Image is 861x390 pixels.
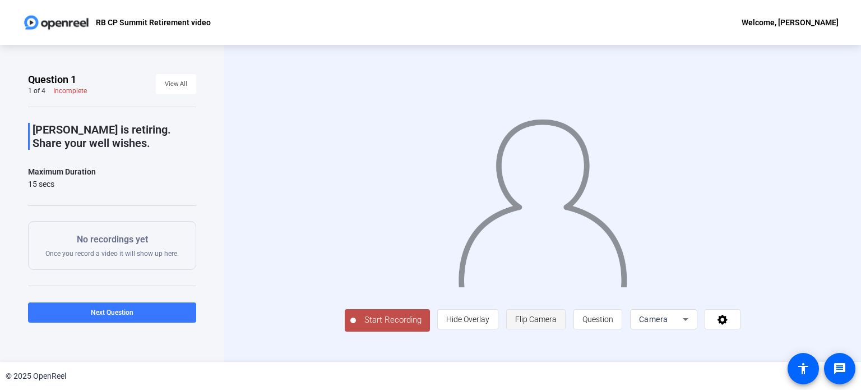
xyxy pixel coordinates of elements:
button: Next Question [28,302,196,323]
button: Hide Overlay [437,309,498,329]
div: © 2025 OpenReel [6,370,66,382]
mat-icon: message [833,362,846,375]
button: View All [156,74,196,94]
button: Flip Camera [506,309,566,329]
img: overlay [457,109,628,287]
span: Camera [639,315,668,324]
p: No recordings yet [45,233,179,246]
img: OpenReel logo [22,11,90,34]
div: 15 secs [28,178,96,190]
span: Next Question [91,309,133,316]
span: Flip Camera [515,315,557,324]
span: Question [582,315,613,324]
p: RB CP Summit Retirement video [96,16,211,29]
span: View All [165,76,187,93]
div: 1 of 4 [28,86,45,95]
div: Maximum Duration [28,165,96,178]
button: Start Recording [345,309,430,332]
button: Question [573,309,622,329]
span: Question 1 [28,73,76,86]
div: Welcome, [PERSON_NAME] [742,16,839,29]
div: Once you record a video it will show up here. [45,233,179,258]
span: Hide Overlay [446,315,489,324]
p: [PERSON_NAME] is retiring. Share your well wishes. [33,123,196,150]
mat-icon: accessibility [797,362,810,375]
span: Start Recording [356,314,430,327]
div: Incomplete [53,86,87,95]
